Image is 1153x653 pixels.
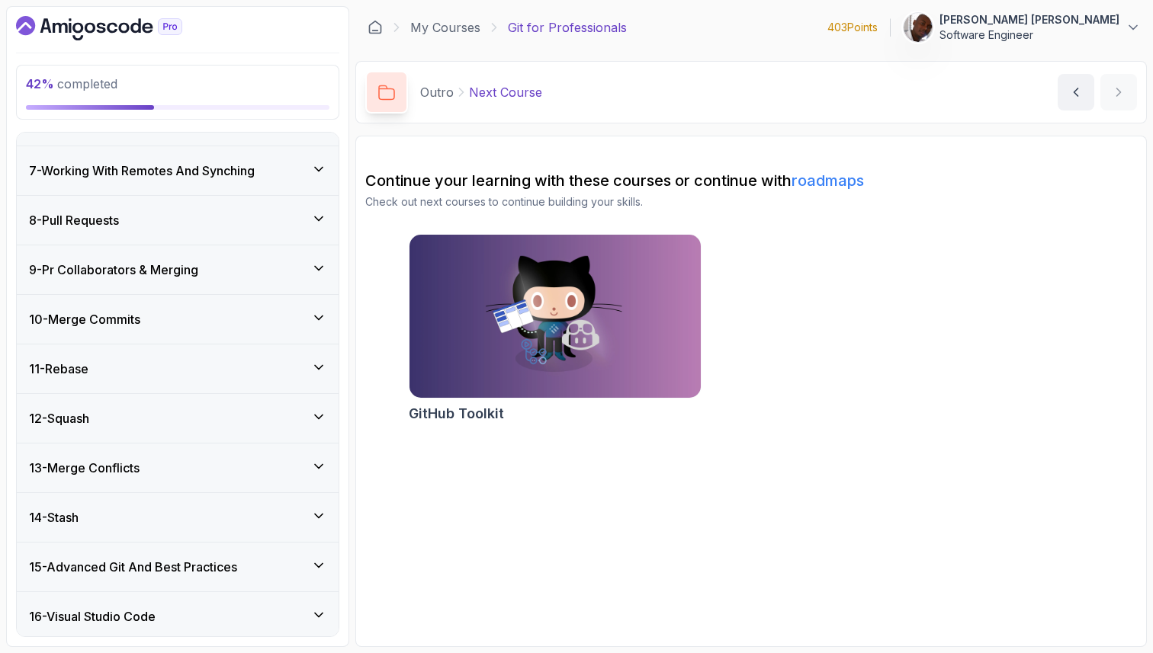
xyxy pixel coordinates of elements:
[365,170,1137,191] h2: Continue your learning with these courses or continue with
[365,194,1137,210] p: Check out next courses to continue building your skills.
[939,27,1119,43] p: Software Engineer
[29,459,140,477] h3: 13 - Merge Conflicts
[16,16,217,40] a: Dashboard
[17,344,339,393] button: 11-Rebase
[29,211,119,229] h3: 8 - Pull Requests
[508,18,627,37] p: Git for Professionals
[17,493,339,542] button: 14-Stash
[903,12,1141,43] button: user profile image[PERSON_NAME] [PERSON_NAME]Software Engineer
[17,443,339,492] button: 13-Merge Conflicts
[29,162,255,180] h3: 7 - Working With Remotes And Synching
[29,310,140,328] h3: 10 - Merge Commits
[410,18,480,37] a: My Courses
[29,558,237,576] h3: 15 - Advanced Git And Best Practices
[29,360,88,378] h3: 11 - Rebase
[17,543,339,591] button: 15-Advanced Git And Best Practices
[17,295,339,344] button: 10-Merge Commits
[1100,74,1137,110] button: next content
[29,607,156,626] h3: 16 - Visual Studio Code
[17,146,339,195] button: 7-Working With Remotes And Synching
[17,592,339,641] button: 16-Visual Studio Code
[29,409,89,427] h3: 12 - Squash
[29,508,79,527] h3: 14 - Stash
[1058,74,1094,110] button: previous content
[792,171,864,190] a: roadmaps
[420,83,454,101] p: Outro
[469,83,542,101] p: Next Course
[17,245,339,294] button: 9-Pr Collaborators & Merging
[409,234,702,424] a: GitHub Toolkit cardGitHub Toolkit
[904,13,933,42] img: user profile image
[368,20,383,35] a: Dashboard
[409,403,504,424] h2: GitHub Toolkit
[17,394,339,443] button: 12-Squash
[29,261,198,279] h3: 9 - Pr Collaborators & Merging
[827,20,878,35] p: 403 Points
[939,12,1119,27] p: [PERSON_NAME] [PERSON_NAME]
[26,76,54,91] span: 42 %
[26,76,117,91] span: completed
[409,235,701,398] img: GitHub Toolkit card
[17,196,339,245] button: 8-Pull Requests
